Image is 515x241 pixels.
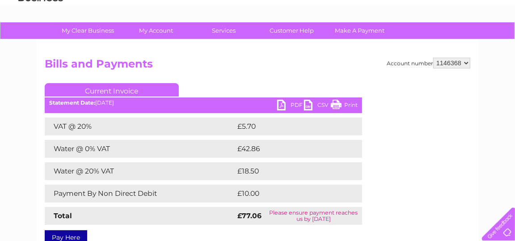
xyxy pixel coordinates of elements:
[277,100,304,113] a: PDF
[346,4,408,16] a: 0333 014 3131
[323,22,397,39] a: Make A Payment
[235,162,343,180] td: £18.50
[235,140,344,158] td: £42.86
[119,22,193,39] a: My Account
[49,99,95,106] b: Statement Date:
[237,211,262,220] strong: £77.06
[265,207,362,225] td: Please ensure payment reaches us by [DATE]
[51,22,125,39] a: My Clear Business
[304,100,331,113] a: CSV
[45,100,362,106] div: [DATE]
[358,38,375,45] a: Water
[45,83,179,97] a: Current Invoice
[45,140,235,158] td: Water @ 0% VAT
[45,118,235,135] td: VAT @ 20%
[331,100,358,113] a: Print
[380,38,400,45] a: Energy
[437,38,450,45] a: Blog
[387,58,470,68] div: Account number
[456,38,477,45] a: Contact
[255,22,329,39] a: Customer Help
[45,58,470,75] h2: Bills and Payments
[45,162,235,180] td: Water @ 20% VAT
[47,5,469,43] div: Clear Business is a trading name of Verastar Limited (registered in [GEOGRAPHIC_DATA] No. 3667643...
[54,211,72,220] strong: Total
[187,22,261,39] a: Services
[485,38,507,45] a: Log out
[18,23,63,51] img: logo.png
[235,185,344,203] td: £10.00
[235,118,341,135] td: £5.70
[45,185,235,203] td: Payment By Non Direct Debit
[405,38,432,45] a: Telecoms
